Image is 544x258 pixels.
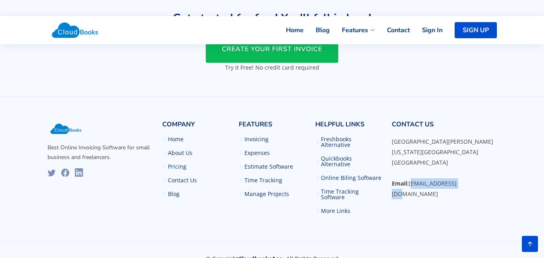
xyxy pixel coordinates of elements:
[119,12,425,24] h3: Get started for free! You'll fall in love!
[410,21,443,39] a: Sign In
[321,175,381,181] a: Online Biling Software
[392,121,497,133] h4: Contact Us
[315,121,382,133] h4: Helpful Links
[168,136,184,142] a: Home
[48,143,153,162] p: Best Online Invoicing Software for small business and freelancers.
[392,180,409,187] strong: Email:
[304,21,330,39] a: Blog
[375,21,410,39] a: Contact
[222,45,322,54] span: CREATE YOUR FIRST INVOICE
[244,191,289,197] a: Manage Projects
[48,18,103,42] img: Cloudbooks Logo
[330,21,375,39] a: Features
[244,164,293,169] a: Estimate Software
[162,121,229,133] h4: Company
[274,21,304,39] a: Home
[455,22,497,38] a: SIGN UP
[321,208,350,214] a: More Links
[168,164,186,169] a: Pricing
[244,178,282,183] a: Time Tracking
[392,136,497,199] p: [GEOGRAPHIC_DATA][PERSON_NAME] [US_STATE][GEOGRAPHIC_DATA] [GEOGRAPHIC_DATA] [EMAIL_ADDRESS][DOMA...
[168,191,180,197] a: Blog
[168,150,192,156] a: About Us
[239,121,306,133] h4: Features
[206,35,338,63] a: CREATE YOUR FIRST INVOICE
[48,121,84,137] img: Cloudbooks Logo
[244,136,269,142] a: Invoicing
[321,189,382,200] a: Time Tracking Software
[321,156,382,167] a: Quickbooks Alternative
[342,25,368,35] span: Features
[321,136,382,148] a: Freshbooks Alternative
[119,63,425,72] p: Try it Free! No credit card required
[168,178,197,183] a: Contact Us
[244,150,270,156] a: Expenses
